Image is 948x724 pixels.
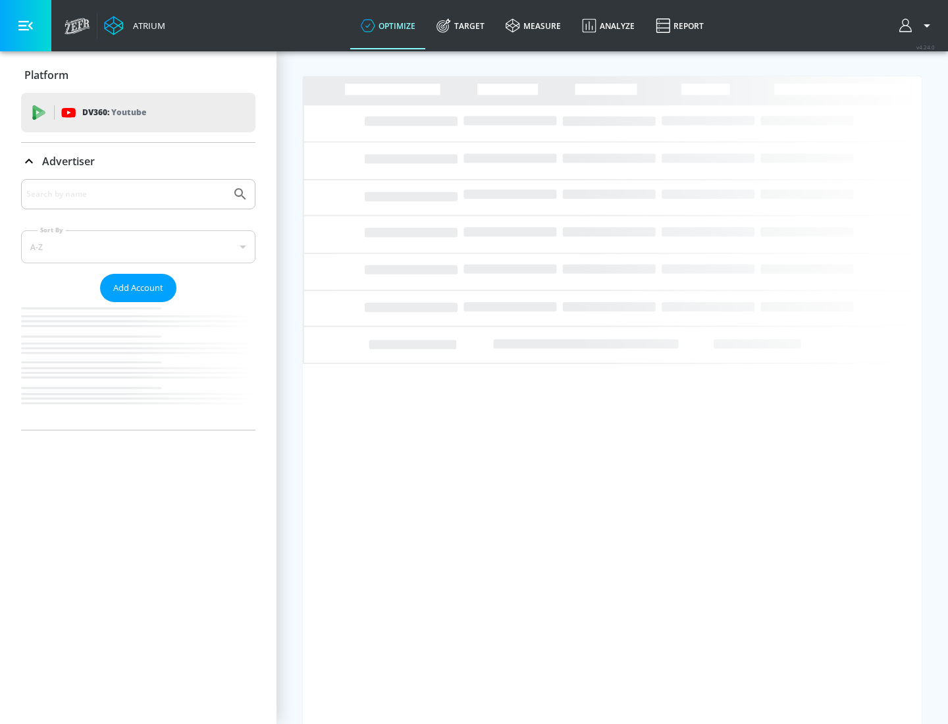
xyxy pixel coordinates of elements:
[113,280,163,296] span: Add Account
[21,143,255,180] div: Advertiser
[426,2,495,49] a: Target
[21,57,255,93] div: Platform
[571,2,645,49] a: Analyze
[128,20,165,32] div: Atrium
[26,186,226,203] input: Search by name
[82,105,146,120] p: DV360:
[916,43,935,51] span: v 4.24.0
[21,179,255,430] div: Advertiser
[350,2,426,49] a: optimize
[21,302,255,430] nav: list of Advertiser
[42,154,95,168] p: Advertiser
[104,16,165,36] a: Atrium
[38,226,66,234] label: Sort By
[21,93,255,132] div: DV360: Youtube
[21,230,255,263] div: A-Z
[495,2,571,49] a: measure
[111,105,146,119] p: Youtube
[100,274,176,302] button: Add Account
[24,68,68,82] p: Platform
[645,2,714,49] a: Report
